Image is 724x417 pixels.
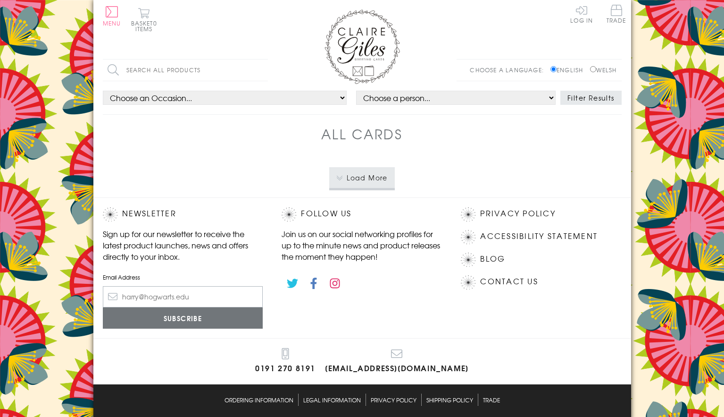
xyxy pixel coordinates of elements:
img: Claire Giles Greetings Cards [325,9,400,84]
input: Subscribe [103,307,263,329]
input: Search all products [103,60,268,81]
label: Email Address [103,273,263,281]
a: Legal Information [303,394,361,406]
a: Accessibility Statement [480,230,598,243]
input: English [550,66,557,72]
a: Trade [483,394,500,406]
a: Shipping Policy [426,394,473,406]
p: Choose a language: [470,66,549,74]
a: Ordering Information [225,394,293,406]
input: Search [258,60,268,81]
span: 0 items [135,19,157,33]
label: English [550,66,588,74]
a: 0191 270 8191 [255,348,316,375]
button: Filter Results [560,91,622,105]
span: Menu [103,19,121,27]
a: Log In [570,5,593,23]
button: Basket0 items [131,8,157,32]
a: [EMAIL_ADDRESS][DOMAIN_NAME] [325,348,469,375]
label: Welsh [590,66,617,74]
a: Privacy Policy [480,207,555,220]
input: harry@hogwarts.edu [103,286,263,307]
h2: Follow Us [282,207,442,221]
a: Privacy Policy [371,394,416,406]
h2: Newsletter [103,207,263,221]
select: option option [103,91,347,105]
a: Contact Us [480,275,538,288]
span: Trade [607,5,626,23]
h1: All Cards [321,124,403,144]
p: Sign up for our newsletter to receive the latest product launches, news and offers directly to yo... [103,228,263,262]
input: Welsh [590,66,596,72]
p: Join us on our social networking profiles for up to the minute news and product releases the mome... [282,228,442,262]
a: Trade [607,5,626,25]
button: Load More [329,167,395,188]
button: Menu [103,6,121,26]
a: Blog [480,253,505,265]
